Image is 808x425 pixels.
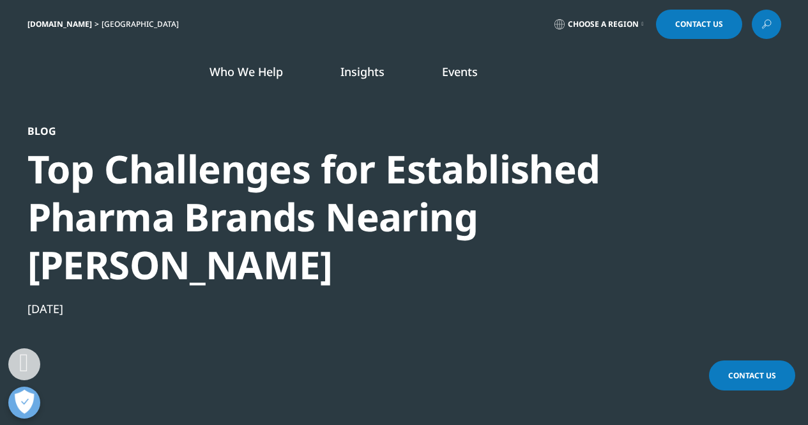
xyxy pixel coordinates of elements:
[709,360,795,390] a: Contact Us
[27,19,92,29] a: [DOMAIN_NAME]
[340,64,385,79] a: Insights
[656,10,742,39] a: Contact Us
[568,19,639,29] span: Choose a Region
[442,64,478,79] a: Events
[675,20,723,28] span: Contact Us
[102,19,184,29] div: [GEOGRAPHIC_DATA]
[8,387,40,419] button: Open Preferences
[135,45,781,105] nav: Primary
[728,370,776,381] span: Contact Us
[27,125,712,137] div: Blog
[27,301,712,316] div: [DATE]
[27,145,712,289] div: Top Challenges for Established Pharma Brands Nearing [PERSON_NAME]
[210,64,283,79] a: Who We Help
